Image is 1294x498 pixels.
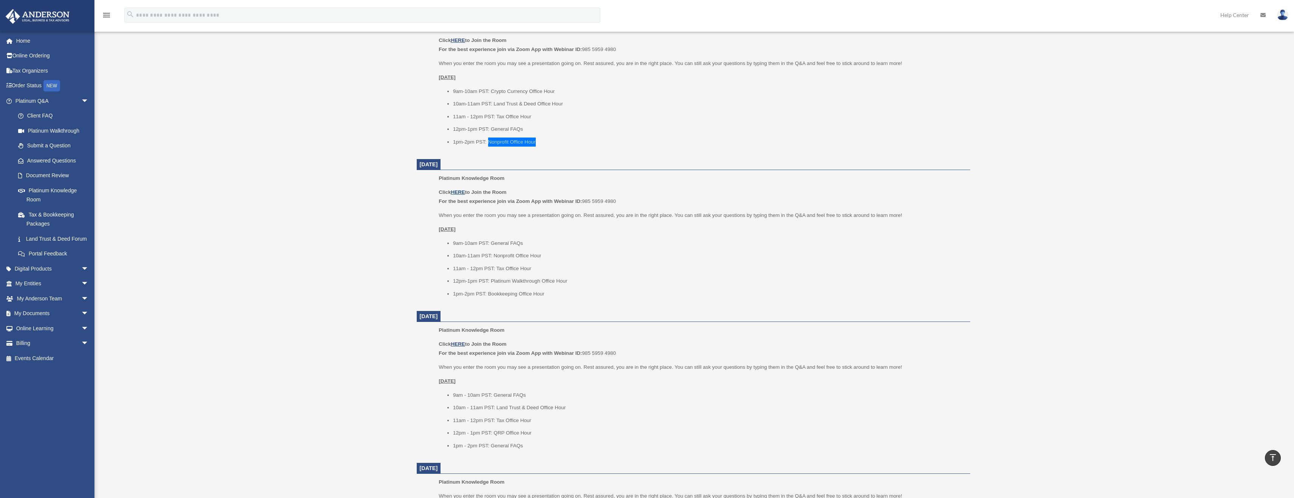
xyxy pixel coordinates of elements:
b: For the best experience join via Zoom App with Webinar ID: [439,198,582,204]
p: When you enter the room you may see a presentation going on. Rest assured, you are in the right p... [439,363,965,372]
span: Platinum Knowledge Room [439,479,504,485]
a: Document Review [11,168,100,183]
li: 10am-11am PST: Nonprofit Office Hour [453,251,965,260]
b: Click to Join the Room [439,189,506,195]
b: For the best experience join via Zoom App with Webinar ID: [439,46,582,52]
span: Platinum Knowledge Room [439,327,504,333]
b: For the best experience join via Zoom App with Webinar ID: [439,350,582,356]
li: 9am-10am PST: General FAQs [453,239,965,248]
p: When you enter the room you may see a presentation going on. Rest assured, you are in the right p... [439,59,965,68]
span: arrow_drop_down [81,321,96,336]
p: 985 5959 4980 [439,340,965,357]
img: Anderson Advisors Platinum Portal [3,9,72,24]
span: arrow_drop_down [81,336,96,351]
i: menu [102,11,111,20]
a: Digital Productsarrow_drop_down [5,261,100,276]
a: HERE [451,341,465,347]
li: 9am-10am PST: Crypto Currency Office Hour [453,87,965,96]
i: search [126,10,135,19]
li: 11am - 12pm PST: Tax Office Hour [453,112,965,121]
b: Click to Join the Room [439,37,506,43]
li: 12pm-1pm PST: General FAQs [453,125,965,134]
u: [DATE] [439,226,456,232]
a: Online Ordering [5,48,100,63]
a: Client FAQ [11,108,100,124]
a: Platinum Walkthrough [11,123,100,138]
li: 11am - 12pm PST: Tax Office Hour [453,416,965,425]
a: Platinum Q&Aarrow_drop_down [5,93,100,108]
li: 12pm - 1pm PST: QRP Office Hour [453,428,965,438]
span: [DATE] [420,313,438,319]
a: Events Calendar [5,351,100,366]
i: vertical_align_top [1268,453,1277,462]
a: Online Learningarrow_drop_down [5,321,100,336]
a: vertical_align_top [1265,450,1281,466]
li: 1pm - 2pm PST: General FAQs [453,441,965,450]
a: HERE [451,189,465,195]
a: Land Trust & Deed Forum [11,231,100,246]
a: Billingarrow_drop_down [5,336,100,351]
span: [DATE] [420,465,438,471]
a: Answered Questions [11,153,100,168]
a: Order StatusNEW [5,78,100,94]
p: When you enter the room you may see a presentation going on. Rest assured, you are in the right p... [439,211,965,220]
span: arrow_drop_down [81,261,96,277]
a: My Entitiesarrow_drop_down [5,276,100,291]
li: 10am - 11am PST: Land Trust & Deed Office Hour [453,403,965,412]
a: Home [5,33,100,48]
u: [DATE] [439,378,456,384]
li: 9am - 10am PST: General FAQs [453,391,965,400]
a: Portal Feedback [11,246,100,261]
li: 12pm-1pm PST: Platinum Walkthrough Office Hour [453,277,965,286]
span: [DATE] [420,161,438,167]
a: Tax Organizers [5,63,100,78]
a: My Anderson Teamarrow_drop_down [5,291,100,306]
p: 985 5959 4980 [439,36,965,54]
img: User Pic [1277,9,1288,20]
li: 11am - 12pm PST: Tax Office Hour [453,264,965,273]
a: Tax & Bookkeeping Packages [11,207,100,231]
a: Platinum Knowledge Room [11,183,96,207]
span: arrow_drop_down [81,291,96,306]
a: HERE [451,37,465,43]
a: menu [102,13,111,20]
li: 10am-11am PST: Land Trust & Deed Office Hour [453,99,965,108]
u: [DATE] [439,74,456,80]
span: arrow_drop_down [81,276,96,292]
div: NEW [43,80,60,91]
li: 1pm-2pm PST: Bookkeeping Office Hour [453,289,965,298]
span: arrow_drop_down [81,93,96,109]
a: Submit a Question [11,138,100,153]
p: 985 5959 4980 [439,188,965,206]
b: Click to Join the Room [439,341,506,347]
li: 1pm-2pm PST: Nonprofit Office Hour [453,138,965,147]
span: Platinum Knowledge Room [439,175,504,181]
span: arrow_drop_down [81,306,96,322]
a: My Documentsarrow_drop_down [5,306,100,321]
